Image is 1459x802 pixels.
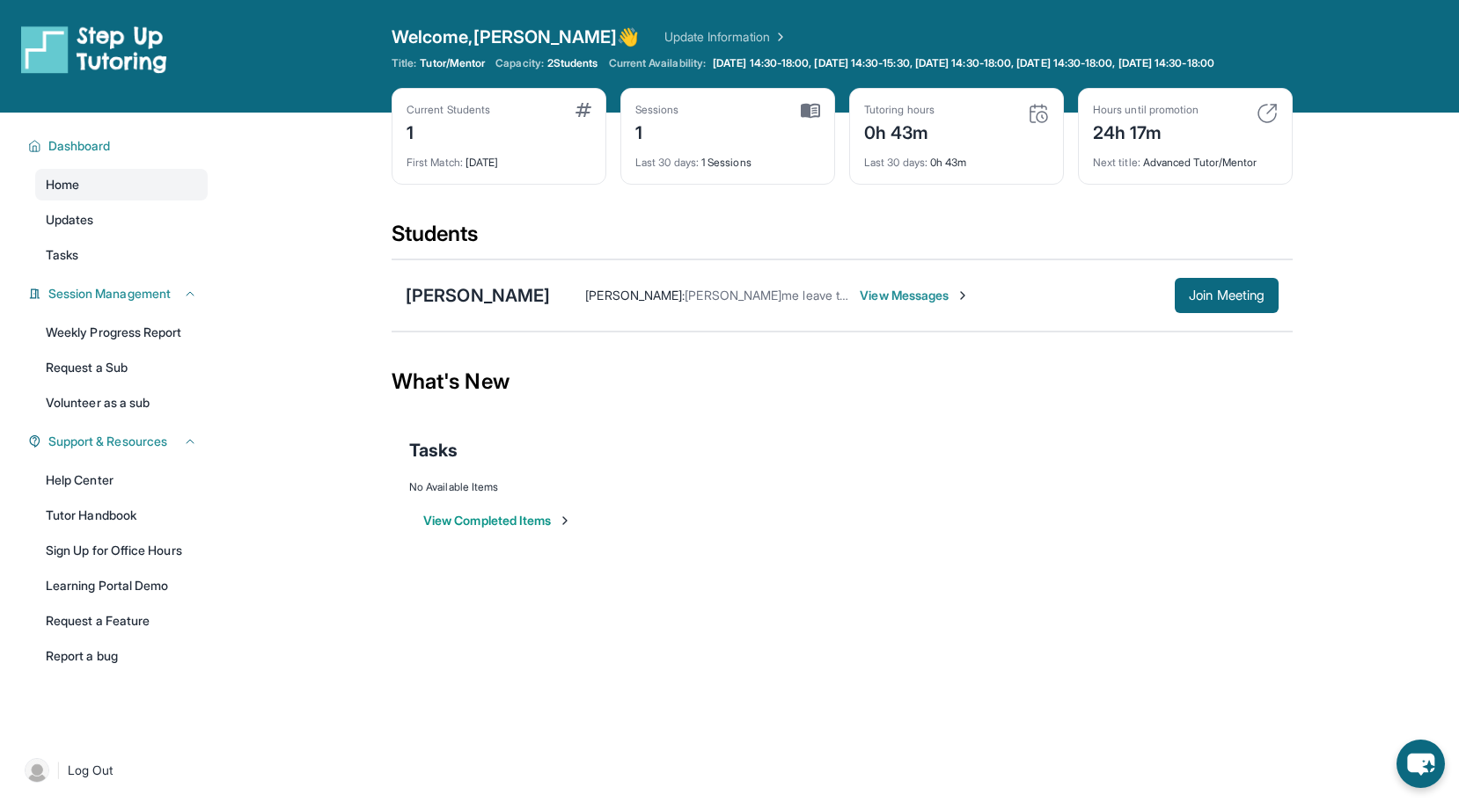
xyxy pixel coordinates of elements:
[423,512,572,529] button: View Completed Items
[585,288,685,303] span: [PERSON_NAME] :
[41,285,197,303] button: Session Management
[46,211,94,229] span: Updates
[35,317,208,348] a: Weekly Progress Report
[1397,740,1445,788] button: chat-button
[609,56,706,70] span: Current Availability:
[864,103,935,117] div: Tutoring hours
[407,103,490,117] div: Current Students
[713,56,1214,70] span: [DATE] 14:30-18:00, [DATE] 14:30-15:30, [DATE] 14:30-18:00, [DATE] 14:30-18:00, [DATE] 14:30-18:00
[1093,156,1140,169] span: Next title :
[392,343,1293,420] div: What's New
[46,246,78,264] span: Tasks
[409,438,458,463] span: Tasks
[392,25,640,49] span: Welcome, [PERSON_NAME] 👋
[25,758,49,783] img: user-img
[68,762,114,779] span: Log Out
[576,103,591,117] img: card
[35,570,208,601] a: Learning Portal Demo
[407,156,463,169] span: First Match :
[1093,145,1278,170] div: Advanced Tutor/Mentor
[709,56,1218,70] a: [DATE] 14:30-18:00, [DATE] 14:30-15:30, [DATE] 14:30-18:00, [DATE] 14:30-18:00, [DATE] 14:30-18:00
[1257,103,1278,124] img: card
[41,433,197,450] button: Support & Resources
[18,751,208,790] a: |Log Out
[635,117,679,145] div: 1
[664,28,788,46] a: Update Information
[864,156,927,169] span: Last 30 days :
[801,103,820,119] img: card
[1189,290,1265,301] span: Join Meeting
[392,56,416,70] span: Title:
[35,387,208,419] a: Volunteer as a sub
[406,283,550,308] div: [PERSON_NAME]
[685,288,983,303] span: [PERSON_NAME]me leave the meeting then join back
[420,56,485,70] span: Tutor/Mentor
[35,605,208,637] a: Request a Feature
[41,137,197,155] button: Dashboard
[35,640,208,672] a: Report a bug
[35,464,208,496] a: Help Center
[1175,278,1279,313] button: Join Meeting
[48,433,167,450] span: Support & Resources
[56,760,61,781] span: |
[864,145,1049,170] div: 0h 43m
[48,137,111,155] span: Dashboard
[48,285,171,303] span: Session Management
[635,145,820,170] div: 1 Sessions
[1093,103,1199,117] div: Hours until promotion
[407,117,490,145] div: 1
[860,287,970,304] span: View Messages
[35,239,208,271] a: Tasks
[409,480,1275,494] div: No Available Items
[21,25,167,74] img: logo
[1028,103,1049,124] img: card
[35,169,208,200] a: Home
[770,28,788,46] img: Chevron Right
[547,56,598,70] span: 2 Students
[46,176,79,193] span: Home
[495,56,544,70] span: Capacity:
[35,352,208,383] a: Request a Sub
[35,535,208,566] a: Sign Up for Office Hours
[864,117,935,145] div: 0h 43m
[956,288,970,303] img: Chevron-Right
[635,103,679,117] div: Sessions
[392,220,1293,259] div: Students
[407,145,591,170] div: [DATE]
[635,156,699,169] span: Last 30 days :
[35,204,208,236] a: Updates
[35,499,208,531] a: Tutor Handbook
[1093,117,1199,145] div: 24h 17m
